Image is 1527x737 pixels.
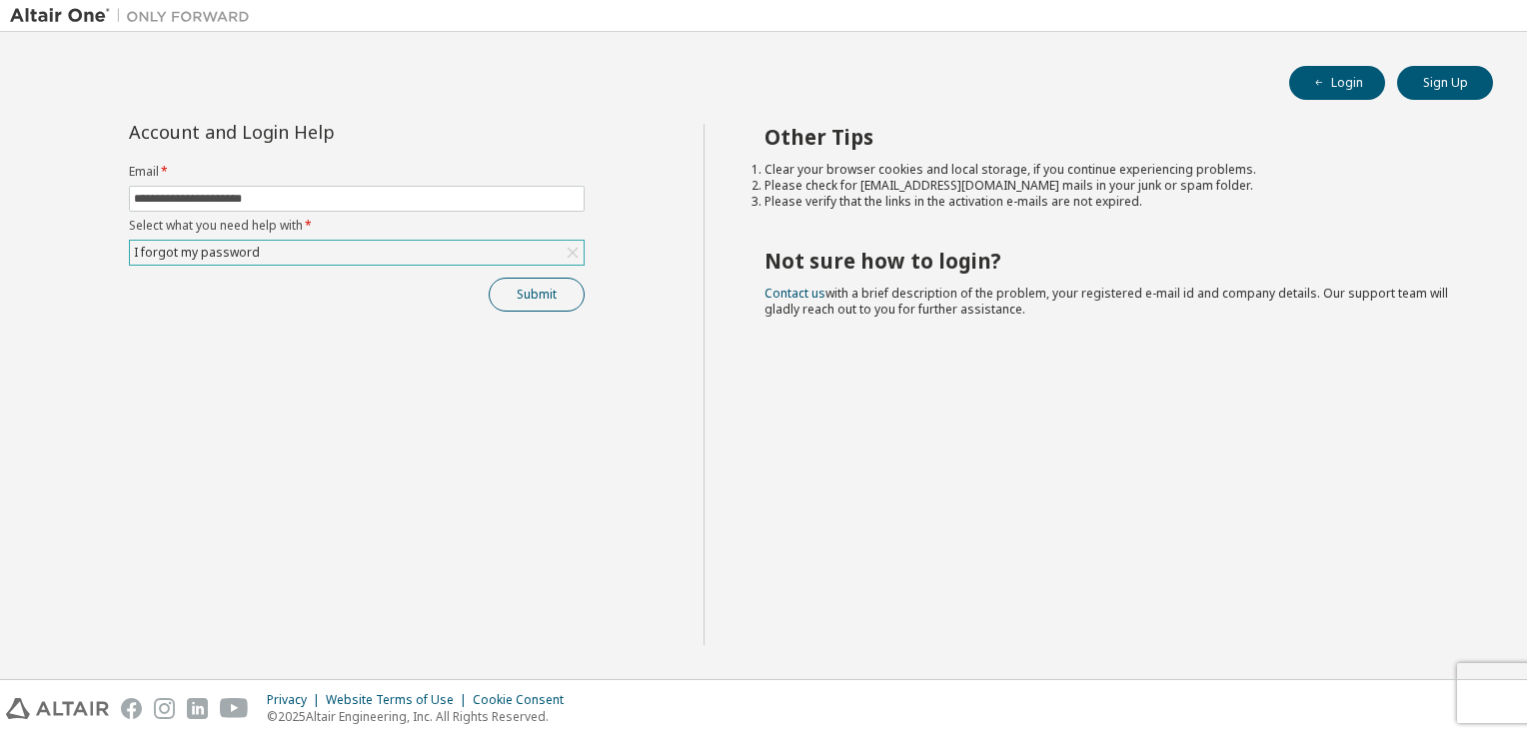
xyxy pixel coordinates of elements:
div: Account and Login Help [129,124,494,140]
h2: Other Tips [764,124,1458,150]
img: youtube.svg [220,698,249,719]
img: facebook.svg [121,698,142,719]
a: Contact us [764,285,825,302]
li: Please verify that the links in the activation e-mails are not expired. [764,194,1458,210]
button: Sign Up [1397,66,1493,100]
button: Submit [489,278,585,312]
button: Login [1289,66,1385,100]
img: altair_logo.svg [6,698,109,719]
div: Website Terms of Use [326,692,473,708]
div: Cookie Consent [473,692,576,708]
div: Privacy [267,692,326,708]
h2: Not sure how to login? [764,248,1458,274]
div: I forgot my password [130,241,584,265]
img: Altair One [10,6,260,26]
span: with a brief description of the problem, your registered e-mail id and company details. Our suppo... [764,285,1448,318]
div: I forgot my password [131,242,263,264]
li: Please check for [EMAIL_ADDRESS][DOMAIN_NAME] mails in your junk or spam folder. [764,178,1458,194]
img: instagram.svg [154,698,175,719]
p: © 2025 Altair Engineering, Inc. All Rights Reserved. [267,708,576,725]
label: Select what you need help with [129,218,585,234]
li: Clear your browser cookies and local storage, if you continue experiencing problems. [764,162,1458,178]
img: linkedin.svg [187,698,208,719]
label: Email [129,164,585,180]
